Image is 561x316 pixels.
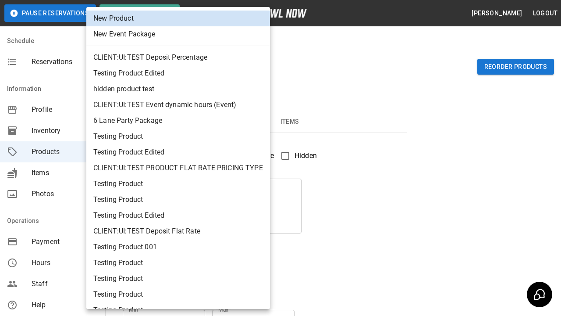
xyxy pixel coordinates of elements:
li: CLIENT:UI:TEST Deposit Percentage [86,50,270,65]
li: Testing Product Edited [86,144,270,160]
li: CLIENT:UI:TEST Event dynamic hours (Event) [86,97,270,113]
li: CLIENT:UI:TEST Deposit Flat Rate [86,223,270,239]
li: hidden product test [86,81,270,97]
li: New Event Package [86,26,270,42]
li: Testing Product Edited [86,208,270,223]
li: Testing Product [86,129,270,144]
li: Testing Product [86,192,270,208]
li: 6 Lane Party Package [86,113,270,129]
li: New Product [86,11,270,26]
li: Testing Product [86,271,270,287]
li: Testing Product [86,287,270,302]
li: CLIENT:UI:TEST PRODUCT FLAT RATE PRICING TYPE [86,160,270,176]
li: Testing Product Edited [86,65,270,81]
li: Testing Product 001 [86,239,270,255]
li: Testing Product [86,176,270,192]
li: Testing Product [86,255,270,271]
